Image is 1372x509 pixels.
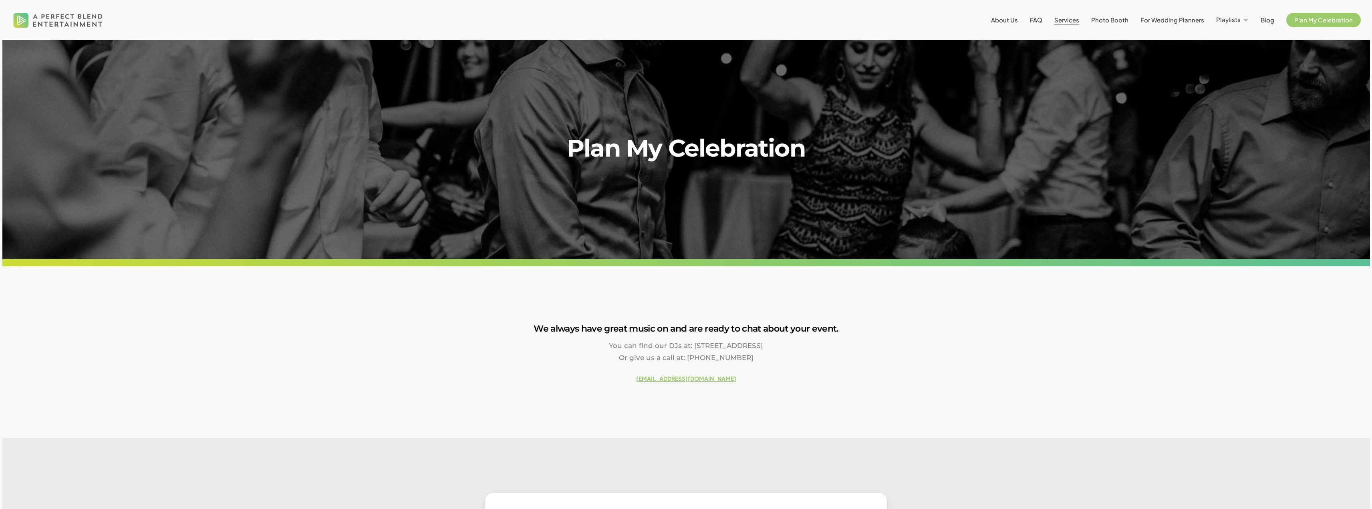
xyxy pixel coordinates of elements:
[1261,16,1274,24] span: Blog
[1216,16,1249,24] a: Playlists
[1054,16,1079,24] span: Services
[991,16,1018,24] span: About Us
[1091,16,1128,24] span: Photo Booth
[485,136,887,160] h1: Plan My Celebration
[1294,16,1353,24] span: Plan My Celebration
[1030,16,1042,24] span: FAQ
[1261,17,1274,23] a: Blog
[636,375,736,382] a: [EMAIL_ADDRESS][DOMAIN_NAME]
[609,342,763,350] span: You can find our DJs at: [STREET_ADDRESS]
[11,6,105,34] img: A Perfect Blend Entertainment
[2,321,1370,336] h3: We always have great music on and are ready to chat about your event.
[1140,16,1204,24] span: For Wedding Planners
[1054,17,1079,23] a: Services
[619,354,753,362] span: Or give us a call at: [PHONE_NUMBER]
[1091,17,1128,23] a: Photo Booth
[1286,17,1361,23] a: Plan My Celebration
[991,17,1018,23] a: About Us
[1030,17,1042,23] a: FAQ
[1216,16,1241,23] span: Playlists
[1140,17,1204,23] a: For Wedding Planners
